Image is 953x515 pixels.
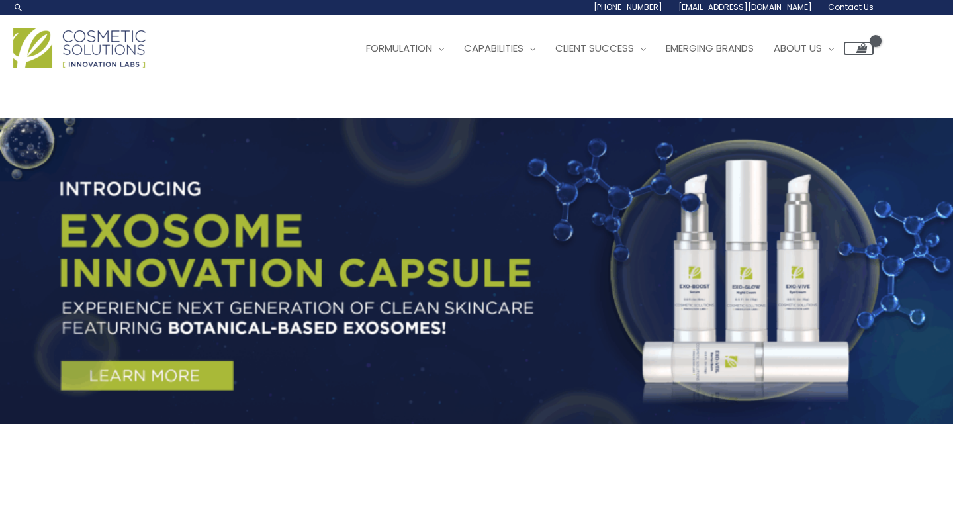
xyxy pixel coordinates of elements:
span: [EMAIL_ADDRESS][DOMAIN_NAME] [678,1,812,13]
span: Contact Us [828,1,874,13]
span: About Us [774,41,822,55]
span: Client Success [555,41,634,55]
a: Capabilities [454,28,545,68]
img: Cosmetic Solutions Logo [13,28,146,68]
span: Capabilities [464,41,523,55]
a: Search icon link [13,2,24,13]
span: [PHONE_NUMBER] [594,1,662,13]
a: About Us [764,28,844,68]
a: Emerging Brands [656,28,764,68]
a: View Shopping Cart, empty [844,42,874,55]
nav: Site Navigation [346,28,874,68]
a: Formulation [356,28,454,68]
span: Formulation [366,41,432,55]
a: Client Success [545,28,656,68]
span: Emerging Brands [666,41,754,55]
